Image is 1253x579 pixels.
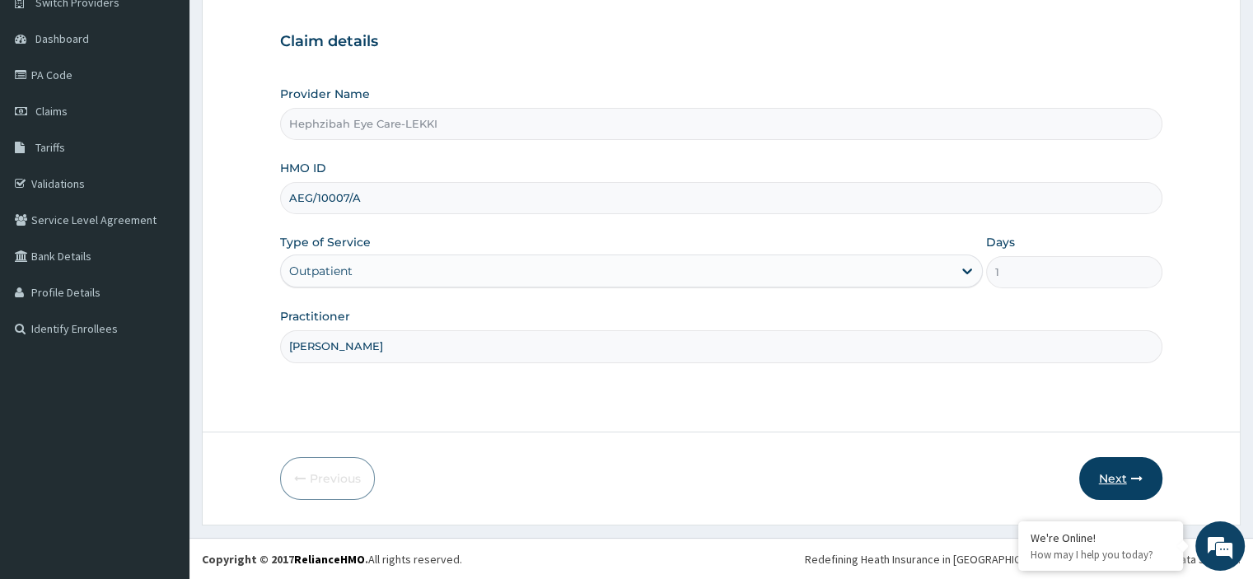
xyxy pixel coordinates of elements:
[280,330,1162,362] input: Enter Name
[280,308,350,325] label: Practitioner
[280,33,1162,51] h3: Claim details
[280,457,375,500] button: Previous
[96,180,227,347] span: We're online!
[1031,530,1171,545] div: We're Online!
[805,551,1241,567] div: Redefining Heath Insurance in [GEOGRAPHIC_DATA] using Telemedicine and Data Science!
[35,31,89,46] span: Dashboard
[294,552,365,567] a: RelianceHMO
[280,234,371,250] label: Type of Service
[35,104,68,119] span: Claims
[280,182,1162,214] input: Enter HMO ID
[280,160,326,176] label: HMO ID
[30,82,67,124] img: d_794563401_company_1708531726252_794563401
[270,8,310,48] div: Minimize live chat window
[280,86,370,102] label: Provider Name
[202,552,368,567] strong: Copyright © 2017 .
[35,140,65,155] span: Tariffs
[986,234,1015,250] label: Days
[289,263,353,279] div: Outpatient
[86,92,277,114] div: Chat with us now
[8,396,314,454] textarea: Type your message and hit 'Enter'
[1031,548,1171,562] p: How may I help you today?
[1079,457,1162,500] button: Next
